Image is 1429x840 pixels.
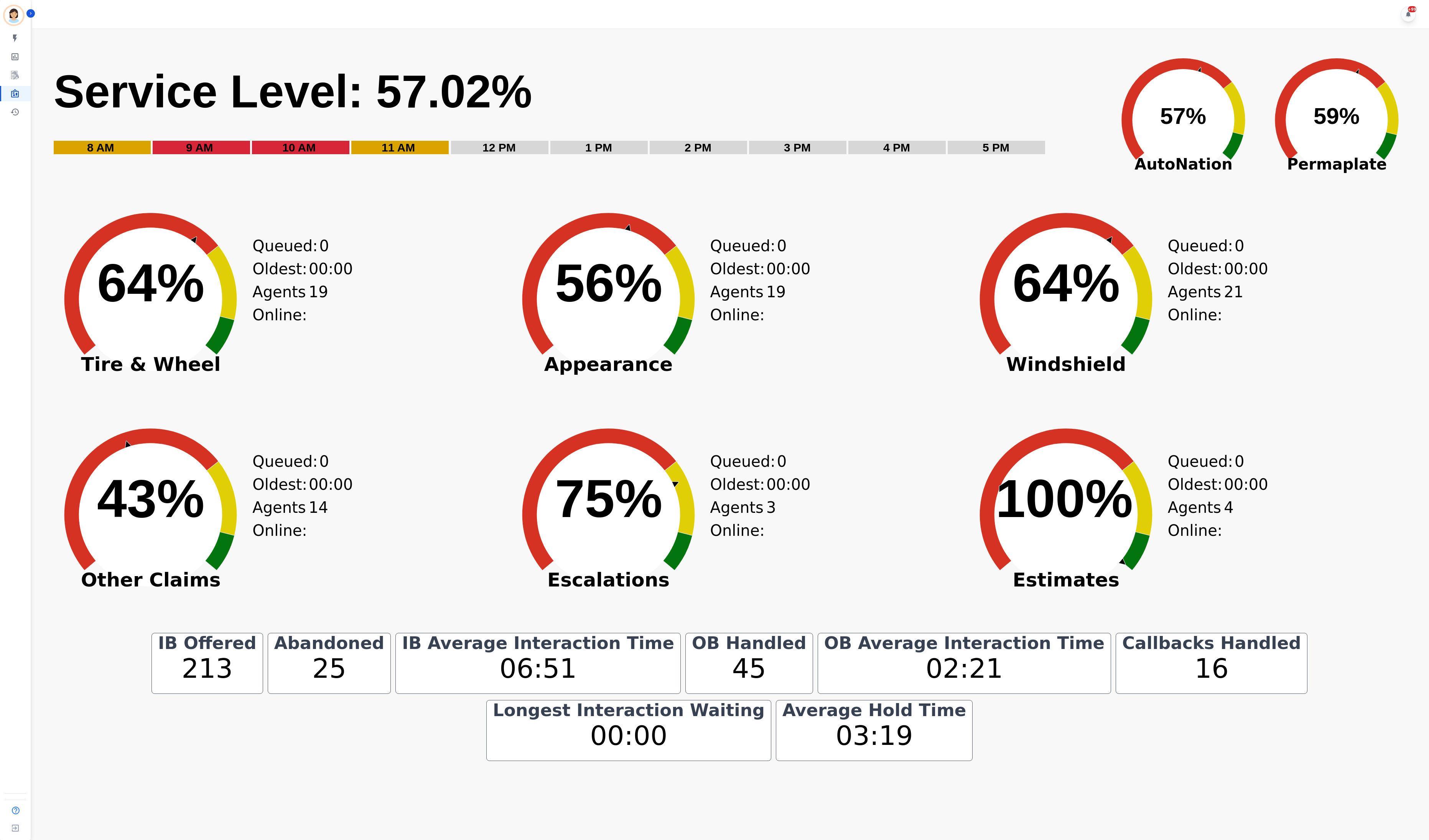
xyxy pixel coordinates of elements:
div: Average Hold Time [781,705,968,716]
div: Queued: [1168,450,1225,473]
text: 8 AM [87,141,114,154]
span: Escalations [503,576,714,584]
text: 100% [996,468,1133,529]
div: Agents Online: [710,280,775,326]
span: 0 [777,234,787,257]
span: 0 [777,450,787,473]
span: 19 [309,280,328,326]
text: 12 PM [482,141,516,154]
span: 0 [1235,450,1244,473]
span: 00:00 [1224,473,1268,496]
span: 0 [319,234,329,257]
div: Longest Interaction Waiting [491,705,766,716]
div: Agents Online: [1168,280,1233,326]
text: 56% [555,253,662,313]
span: 19 [766,280,786,326]
div: +99 [1408,6,1416,12]
div: Queued: [252,234,310,257]
text: 11 AM [382,141,415,154]
div: Agents Online: [1168,496,1233,542]
text: 1 PM [585,141,612,154]
img: Bordered avatar [5,6,23,25]
text: 9 AM [186,141,213,154]
div: Oldest: [710,257,768,280]
span: Tire & Wheel [45,361,256,368]
div: 00:00 [491,716,766,756]
div: IB Offered [156,638,258,649]
span: 0 [319,450,329,473]
text: 59% [1314,103,1360,129]
span: Permaplate [1260,153,1414,176]
span: AutoNation [1107,153,1260,176]
div: Agents Online: [710,496,775,542]
text: 57% [1160,103,1206,129]
span: 00:00 [766,473,810,496]
div: Callbacks Handled [1121,638,1302,649]
div: Queued: [252,450,310,473]
div: Oldest: [252,257,310,280]
text: Service Level: 57.02% [54,66,532,117]
text: 4 PM [883,141,910,154]
span: 00:00 [309,473,353,496]
div: OB Handled [690,638,808,649]
div: Oldest: [252,473,310,496]
text: 64% [97,253,204,313]
div: OB Average Interaction Time [823,638,1106,649]
div: IB Average Interaction Time [400,638,676,649]
span: 4 [1224,496,1233,542]
span: Windshield [961,361,1172,368]
span: 21 [1224,280,1243,326]
text: 64% [1012,253,1120,313]
span: Estimates [961,576,1172,584]
div: 45 [690,649,808,689]
div: Queued: [710,234,768,257]
div: Oldest: [1168,257,1225,280]
svg: Service Level: 0% [53,64,1102,165]
span: 00:00 [766,257,810,280]
span: 3 [766,496,776,542]
text: 2 PM [685,141,711,154]
div: Agents Online: [252,496,318,542]
span: 00:00 [1224,257,1268,280]
div: Queued: [1168,234,1225,257]
div: 06:51 [400,649,676,689]
div: Oldest: [1168,473,1225,496]
text: 10 AM [282,141,316,154]
div: 213 [156,649,258,689]
text: 3 PM [784,141,811,154]
div: 02:21 [823,649,1106,689]
div: Agents Online: [252,280,318,326]
text: 75% [555,468,662,529]
div: 25 [273,649,386,689]
span: Appearance [503,361,714,368]
text: 43% [97,468,204,529]
div: 16 [1121,649,1302,689]
div: Queued: [710,450,768,473]
div: Oldest: [710,473,768,496]
text: 5 PM [983,141,1009,154]
span: 0 [1235,234,1244,257]
span: Other Claims [45,576,256,584]
span: 14 [309,496,328,542]
span: 00:00 [309,257,353,280]
div: Abandoned [273,638,386,649]
div: 03:19 [781,716,968,756]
